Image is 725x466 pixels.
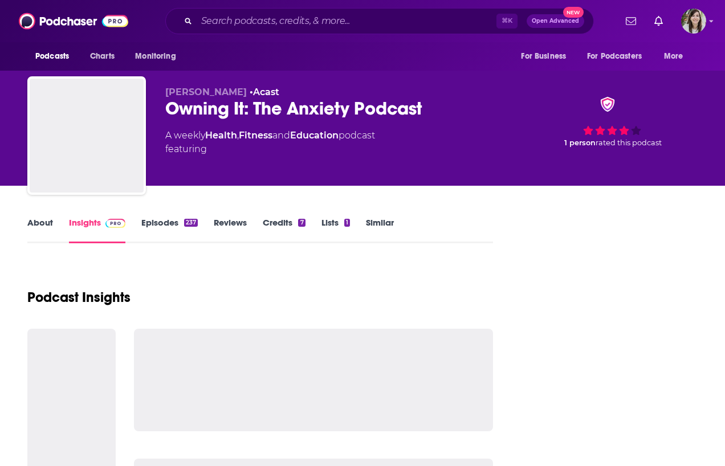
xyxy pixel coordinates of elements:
div: 7 [298,219,305,227]
a: Fitness [239,130,272,141]
span: 1 person [564,138,596,147]
span: For Business [521,48,566,64]
span: Monitoring [135,48,176,64]
span: Podcasts [35,48,69,64]
button: open menu [27,46,84,67]
span: New [563,7,584,18]
a: Reviews [214,217,247,243]
span: featuring [165,142,375,156]
div: 237 [184,219,198,227]
div: Search podcasts, credits, & more... [165,8,594,34]
a: InsightsPodchaser Pro [69,217,125,243]
span: and [272,130,290,141]
button: Open AdvancedNew [527,14,584,28]
span: rated this podcast [596,138,662,147]
a: Health [205,130,237,141]
div: verified Badge 1 personrated this podcast [527,87,698,157]
button: open menu [513,46,580,67]
a: Credits7 [263,217,305,243]
img: verified Badge [597,97,618,112]
span: More [664,48,683,64]
div: 1 [344,219,350,227]
span: Logged in as devinandrade [681,9,706,34]
input: Search podcasts, credits, & more... [197,12,496,30]
a: Show notifications dropdown [650,11,667,31]
span: ⌘ K [496,14,518,28]
button: open menu [580,46,658,67]
img: Podchaser - Follow, Share and Rate Podcasts [19,10,128,32]
span: Open Advanced [532,18,579,24]
button: Show profile menu [681,9,706,34]
span: For Podcasters [587,48,642,64]
a: Episodes237 [141,217,198,243]
a: Lists1 [321,217,350,243]
img: Podchaser Pro [105,219,125,228]
div: A weekly podcast [165,129,375,156]
span: , [237,130,239,141]
a: Similar [366,217,394,243]
button: open menu [127,46,190,67]
a: Show notifications dropdown [621,11,641,31]
h1: Podcast Insights [27,289,131,306]
span: Charts [90,48,115,64]
a: About [27,217,53,243]
a: Acast [253,87,279,97]
button: open menu [656,46,698,67]
a: Education [290,130,339,141]
a: Charts [83,46,121,67]
span: [PERSON_NAME] [165,87,247,97]
img: User Profile [681,9,706,34]
span: • [250,87,279,97]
